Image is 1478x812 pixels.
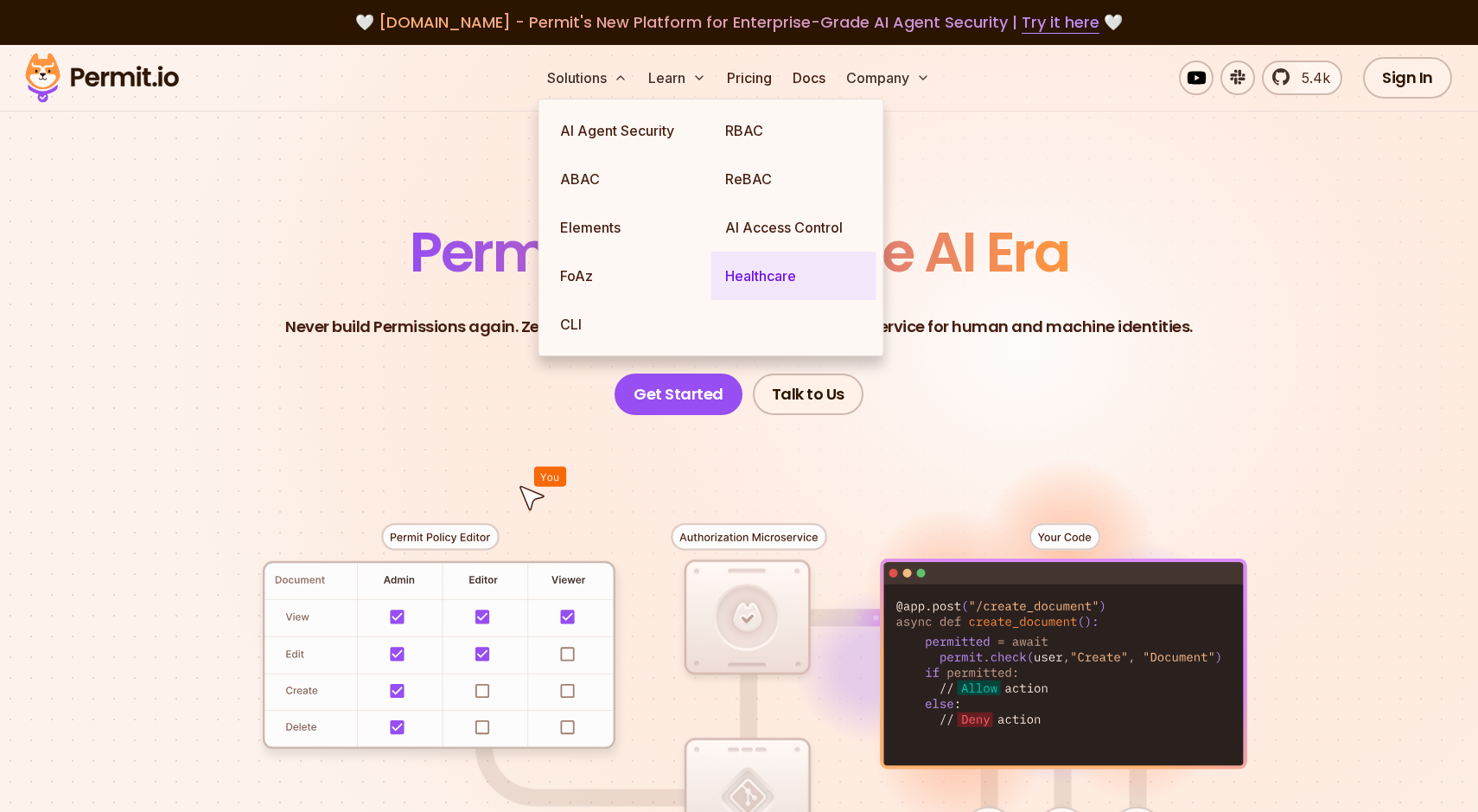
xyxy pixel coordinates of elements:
[711,252,876,300] a: Healthcare
[540,61,634,95] button: Solutions
[546,203,711,252] a: Elements
[711,155,876,203] a: ReBAC
[546,106,711,155] a: AI Agent Security
[41,10,1437,35] div: 🤍 🤍
[839,61,937,95] button: Company
[410,214,1068,291] span: Permissions for The AI Era
[1262,61,1342,95] a: 5.4k
[546,300,711,348] a: CLI
[720,61,779,95] a: Pricing
[615,374,742,415] a: Get Started
[711,106,876,155] a: RBAC
[1291,67,1330,88] span: 5.4k
[1363,57,1452,99] a: Sign In
[786,61,832,95] a: Docs
[17,48,187,107] img: Permit logo
[1022,11,1099,34] a: Try it here
[285,315,1193,339] p: Never build Permissions again. Zero-latency fine-grained authorization as a service for human and...
[546,155,711,203] a: ABAC
[641,61,713,95] button: Learn
[711,203,876,252] a: AI Access Control
[753,374,863,415] a: Talk to Us
[546,252,711,300] a: FoAz
[379,11,1099,33] span: [DOMAIN_NAME] - Permit's New Platform for Enterprise-Grade AI Agent Security |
